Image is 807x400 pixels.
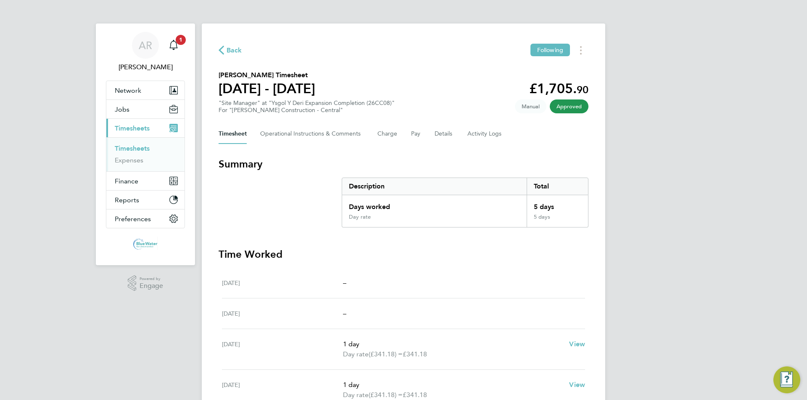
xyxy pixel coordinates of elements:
div: Timesheets [106,137,185,171]
button: Charge [377,124,398,144]
div: For "[PERSON_NAME] Construction - Central" [219,107,395,114]
button: Back [219,45,242,55]
span: This timesheet has been approved. [550,99,588,113]
button: Jobs [106,100,185,118]
button: Activity Logs [467,124,503,144]
div: [DATE] [222,308,343,319]
a: View [569,339,585,349]
span: Finance [115,177,138,185]
div: 5 days [527,214,588,227]
span: Back [227,45,242,55]
span: £341.18 [403,350,427,358]
a: Timesheets [115,144,150,152]
a: Powered byEngage [128,275,164,291]
h2: [PERSON_NAME] Timesheet [219,70,315,80]
div: Description [342,178,527,195]
div: Days worked [342,195,527,214]
span: (£341.18) = [369,391,403,399]
a: Go to home page [106,237,185,250]
span: 90 [577,84,588,96]
button: Finance [106,172,185,190]
p: 1 day [343,380,562,390]
img: bluewaterwales-logo-retina.png [133,237,158,250]
div: Summary [342,178,588,227]
span: 1 [176,35,186,45]
h3: Summary [219,157,588,171]
h1: [DATE] - [DATE] [219,80,315,97]
span: – [343,309,346,317]
button: Preferences [106,209,185,228]
button: Engage Resource Center [773,366,800,393]
span: Preferences [115,215,151,223]
span: Day rate [343,349,369,359]
button: Reports [106,191,185,209]
nav: Main navigation [96,24,195,265]
span: Jobs [115,105,129,113]
button: Timesheet [219,124,247,144]
div: Day rate [349,214,371,220]
app-decimal: £1,705. [529,81,588,97]
span: (£341.18) = [369,350,403,358]
div: [DATE] [222,380,343,400]
a: 1 [165,32,182,59]
span: – [343,279,346,287]
span: Day rate [343,390,369,400]
span: Network [115,86,141,94]
div: [DATE] [222,339,343,359]
div: [DATE] [222,278,343,288]
span: View [569,381,585,389]
button: Details [435,124,454,144]
button: Pay [411,124,421,144]
span: Anthony Roberts [106,62,185,72]
button: Network [106,81,185,99]
a: Expenses [115,156,143,164]
button: Operational Instructions & Comments [260,124,364,144]
div: 5 days [527,195,588,214]
h3: Time Worked [219,248,588,261]
button: Following [530,44,570,56]
span: Powered by [140,275,163,282]
a: View [569,380,585,390]
span: AR [139,40,152,51]
p: 1 day [343,339,562,349]
span: Timesheets [115,124,150,132]
span: This timesheet was manually created. [515,99,546,113]
a: AR[PERSON_NAME] [106,32,185,72]
span: Following [537,46,563,54]
button: Timesheets [106,119,185,137]
span: £341.18 [403,391,427,399]
div: Total [527,178,588,195]
span: View [569,340,585,348]
span: Reports [115,196,139,204]
button: Timesheets Menu [573,44,588,57]
div: "Site Manager" at "Ysgol Y Deri Expansion Completion (26CC08)" [219,99,395,114]
span: Engage [140,282,163,290]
